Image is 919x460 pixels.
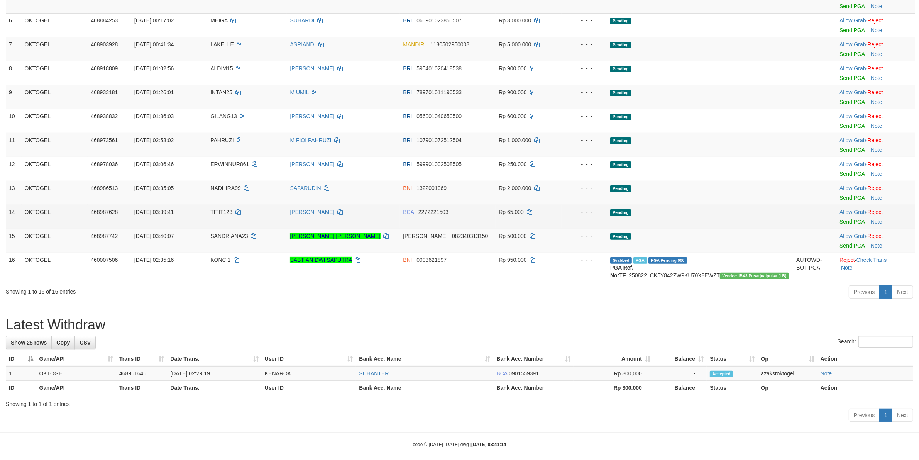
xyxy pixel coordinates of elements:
td: OKTOGEL [36,366,116,381]
a: Send PGA [839,171,865,177]
td: 11 [6,133,22,157]
a: Note [871,243,882,249]
span: · [839,137,867,143]
a: Note [821,370,832,377]
span: · [839,161,867,167]
span: BRI [403,65,412,71]
span: Rp 500.000 [499,233,526,239]
span: [DATE] 01:02:56 [134,65,174,71]
span: TITIT123 [210,209,232,215]
span: · [839,209,867,215]
span: NADHIRA99 [210,185,241,191]
span: Rp 3.000.000 [499,17,531,24]
td: 13 [6,181,22,205]
span: Accepted [710,371,733,377]
a: Check Trans [856,257,887,263]
span: Copy 107901072512504 to clipboard [416,137,462,143]
span: [DATE] 03:39:41 [134,209,174,215]
td: 14 [6,205,22,229]
span: · [839,113,867,119]
td: OKTOGEL [22,253,88,282]
td: OKTOGEL [22,229,88,253]
th: User ID: activate to sort column ascending [262,352,356,366]
span: BNI [403,257,412,263]
span: · [839,65,867,71]
a: Show 25 rows [6,336,52,349]
a: SUHARDI [290,17,314,24]
span: SANDRIANA23 [210,233,248,239]
span: Grabbed [610,257,632,264]
a: Send PGA [839,147,865,153]
td: OKTOGEL [22,157,88,181]
a: 1 [879,285,892,299]
span: Pending [610,137,631,144]
td: OKTOGEL [22,37,88,61]
span: [DATE] 01:36:03 [134,113,174,119]
span: PAHRUZI [210,137,234,143]
a: SUHANTER [359,370,389,377]
a: Send PGA [839,27,865,33]
a: Reject [868,209,883,215]
th: Bank Acc. Number: activate to sort column ascending [493,352,573,366]
a: Allow Grab [839,185,866,191]
span: · [839,17,867,24]
span: BRI [403,137,412,143]
th: Game/API: activate to sort column ascending [36,352,116,366]
span: BRI [403,113,412,119]
div: - - - [565,256,604,264]
span: Pending [610,114,631,120]
th: Date Trans. [167,381,262,395]
a: Note [871,75,882,81]
span: 468973561 [91,137,118,143]
span: Pending [610,90,631,96]
span: 468884253 [91,17,118,24]
a: Send PGA [839,195,865,201]
span: 468933181 [91,89,118,95]
div: - - - [565,41,604,48]
span: Rp 65.000 [499,209,524,215]
a: ASRIANDI [290,41,315,48]
span: [DATE] 00:41:34 [134,41,174,48]
a: Reject [868,17,883,24]
span: · [839,185,867,191]
td: · [836,85,915,109]
a: Note [841,265,853,271]
td: OKTOGEL [22,133,88,157]
td: OKTOGEL [22,181,88,205]
span: Copy 060901023850507 to clipboard [416,17,462,24]
span: 468918809 [91,65,118,71]
span: Rp 600.000 [499,113,526,119]
a: Reject [868,89,883,95]
span: [DATE] 03:35:05 [134,185,174,191]
span: Copy 0901559391 to clipboard [509,370,539,377]
span: Show 25 rows [11,339,47,346]
th: Date Trans.: activate to sort column ascending [167,352,262,366]
span: LAKELLE [210,41,234,48]
th: Balance: activate to sort column ascending [653,352,707,366]
th: Bank Acc. Name: activate to sort column ascending [356,352,493,366]
span: MEIGA [210,17,227,24]
a: Allow Grab [839,233,866,239]
span: Pending [610,161,631,168]
div: - - - [565,17,604,24]
span: Copy 789701011190533 to clipboard [416,89,462,95]
a: 1 [879,409,892,422]
a: [PERSON_NAME] [290,65,334,71]
b: PGA Ref. No: [610,265,633,278]
a: Reject [868,41,883,48]
td: 16 [6,253,22,282]
a: Allow Grab [839,89,866,95]
a: Reject [868,137,883,143]
td: KENAROK [262,366,356,381]
a: Send PGA [839,219,865,225]
div: - - - [565,160,604,168]
span: · [839,41,867,48]
span: Rp 250.000 [499,161,526,167]
span: Copy 599901002508505 to clipboard [416,161,462,167]
td: AUTOWD-BOT-PGA [793,253,836,282]
a: Next [892,285,913,299]
span: Pending [610,18,631,24]
span: Copy 2272221503 to clipboard [418,209,448,215]
td: 9 [6,85,22,109]
span: CSV [80,339,91,346]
